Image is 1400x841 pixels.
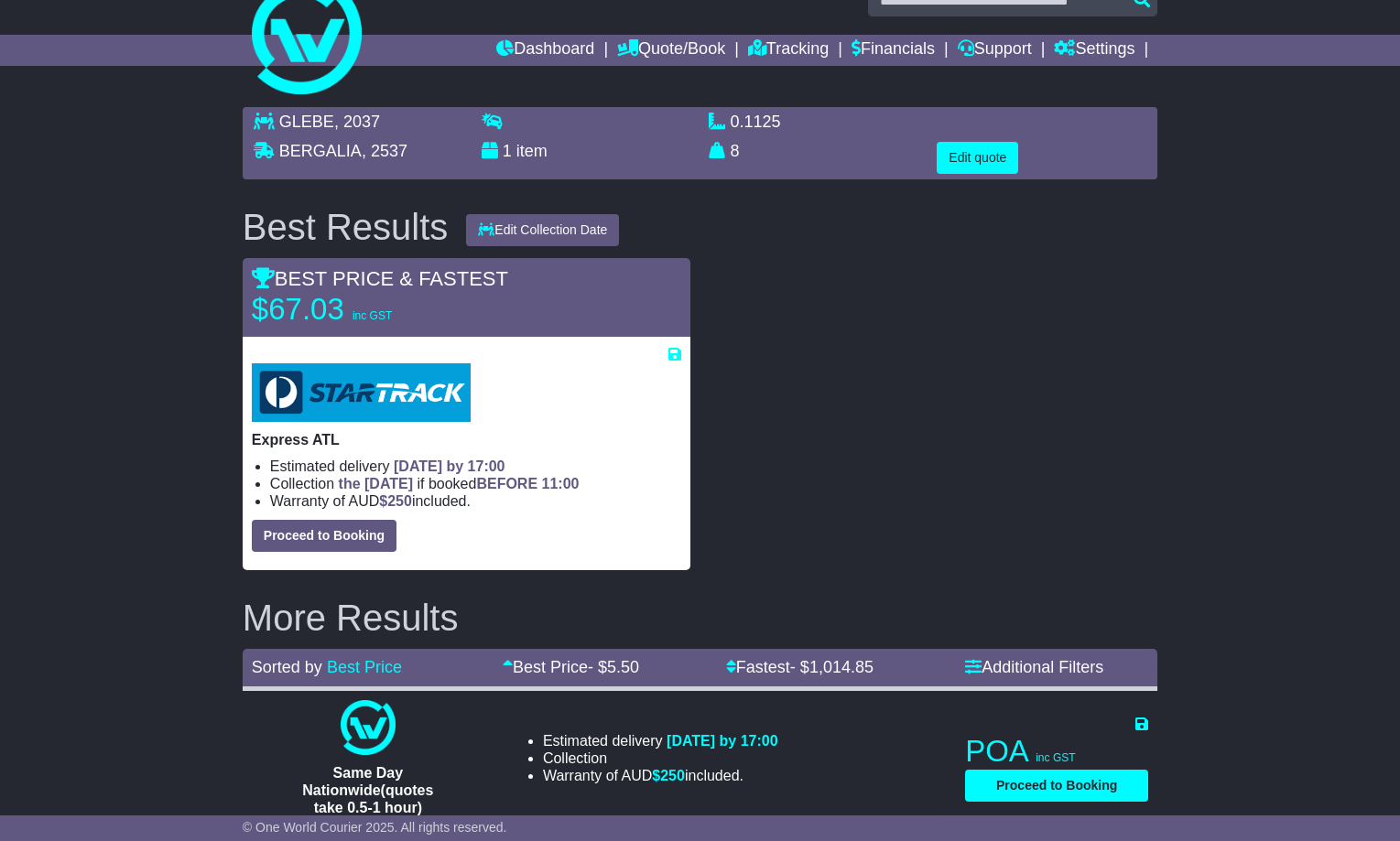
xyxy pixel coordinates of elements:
[543,767,778,784] li: Warranty of AUD included.
[617,35,725,66] a: Quote/Book
[233,207,458,247] div: Best Results
[339,476,580,491] span: if booked
[790,658,874,676] span: - $
[353,309,392,322] span: inc GST
[466,214,619,246] button: Edit Collection Date
[252,291,481,328] p: $67.03
[660,768,685,783] span: 250
[965,733,1148,770] p: POA
[543,732,778,749] li: Estimated delivery
[394,458,505,474] span: [DATE] by 17:00
[362,142,407,160] span: , 2537
[503,658,639,676] a: Best Price- $5.50
[387,493,412,509] span: 250
[726,658,874,676] a: Fastest- $1,014.85
[958,35,1032,66] a: Support
[252,267,508,290] span: BEST PRICE & FASTEST
[731,113,781,131] span: 0.1125
[339,476,413,491] span: the [DATE]
[503,142,512,160] span: 1
[279,113,334,131] span: GLEBE
[1036,751,1075,764] span: inc GST
[243,820,507,835] span: © One World Courier 2025. All rights reserved.
[252,431,682,448] p: Express ATL
[667,733,778,749] span: [DATE] by 17:00
[542,476,580,491] span: 11:00
[937,142,1018,174] button: Edit quote
[748,35,829,66] a: Tracking
[379,493,412,509] span: $
[809,658,874,676] span: 1,014.85
[334,113,380,131] span: , 2037
[731,142,740,160] span: 8
[543,749,778,767] li: Collection
[270,458,682,475] li: Estimated delivery
[243,598,1157,638] h2: More Results
[476,476,537,491] span: BEFORE
[965,770,1148,802] button: Proceed to Booking
[252,363,471,422] img: StarTrack: Express ATL
[965,658,1103,676] a: Additional Filters
[270,475,682,492] li: Collection
[588,658,639,676] span: - $
[327,658,402,676] a: Best Price
[607,658,639,676] span: 5.50
[1054,35,1134,66] a: Settings
[252,658,322,676] span: Sorted by
[270,492,682,510] li: Warranty of AUD included.
[279,142,362,160] span: BERGALIA
[516,142,548,160] span: item
[652,768,685,783] span: $
[302,765,433,815] span: Same Day Nationwide(quotes take 0.5-1 hour)
[852,35,935,66] a: Financials
[341,700,396,755] img: One World Courier: Same Day Nationwide(quotes take 0.5-1 hour)
[496,35,594,66] a: Dashboard
[252,520,396,552] button: Proceed to Booking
